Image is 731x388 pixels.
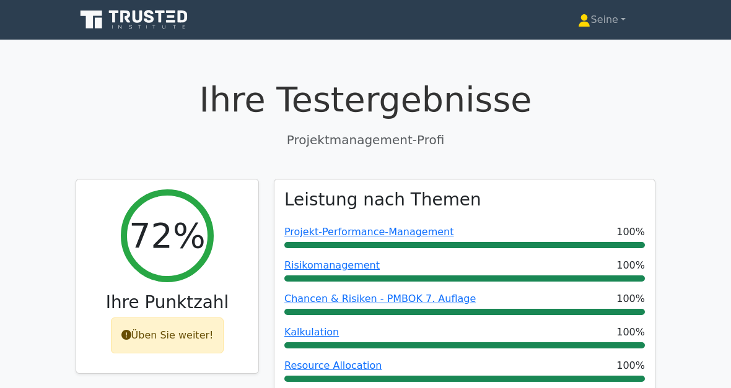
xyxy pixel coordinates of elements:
[616,325,645,340] span: 100%
[284,326,339,338] a: Kalkulation
[284,226,454,238] a: Projekt-Performance-Management
[76,131,655,149] p: Projektmanagement-Profi
[616,291,645,306] span: 100%
[284,293,476,304] a: Chancen & Risiken - PMBOK 7. Auflage
[616,258,645,273] span: 100%
[284,360,382,371] a: Resource Allocation
[548,7,655,32] a: Seine
[129,215,205,257] h2: 72%
[590,14,618,25] font: Seine
[284,259,380,271] a: Risikomanagement
[86,292,248,313] h3: Ihre Punktzahl
[131,329,214,341] font: Üben Sie weiter!
[284,189,481,210] h3: Leistung nach Themen
[616,358,645,373] span: 100%
[616,225,645,239] span: 100%
[76,79,655,121] h1: Ihre Testergebnisse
